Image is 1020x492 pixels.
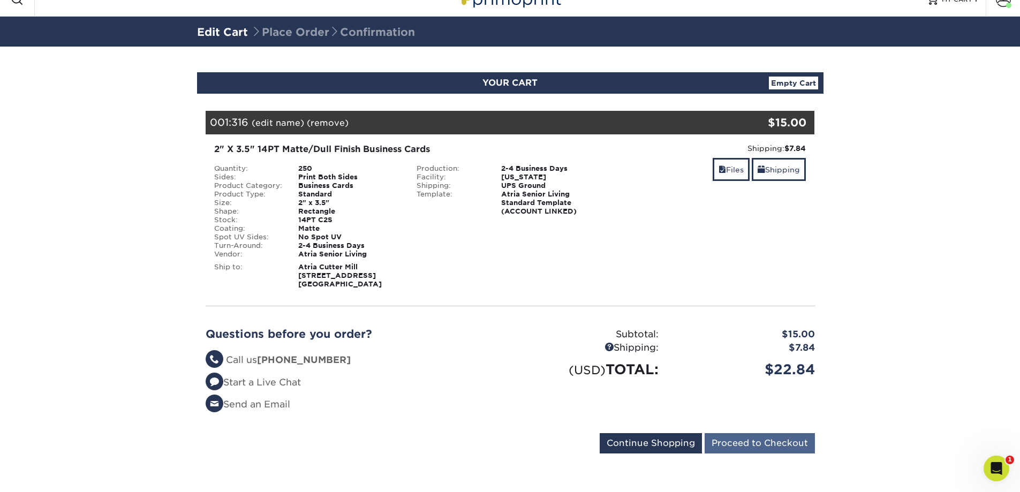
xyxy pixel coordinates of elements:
[231,116,248,128] span: 316
[206,241,291,250] div: Turn-Around:
[206,199,291,207] div: Size:
[206,164,291,173] div: Quantity:
[206,233,291,241] div: Spot UV Sides:
[713,115,807,131] div: $15.00
[482,78,538,88] span: YOUR CART
[307,118,349,128] a: (remove)
[290,241,409,250] div: 2-4 Business Days
[752,158,806,181] a: Shipping
[409,173,493,181] div: Facility:
[251,26,415,39] span: Place Order Confirmation
[290,216,409,224] div: 14PT C2S
[493,173,611,181] div: [US_STATE]
[769,77,818,89] a: Empty Cart
[493,190,611,216] div: Atria Senior Living Standard Template (ACCOUNT LINKED)
[252,118,304,128] a: (edit name)
[290,250,409,259] div: Atria Senior Living
[667,341,823,355] div: $7.84
[510,359,667,380] div: TOTAL:
[409,190,493,216] div: Template:
[409,164,493,173] div: Production:
[257,354,351,365] strong: [PHONE_NUMBER]
[290,164,409,173] div: 250
[290,190,409,199] div: Standard
[667,359,823,380] div: $22.84
[719,165,726,174] span: files
[510,328,667,342] div: Subtotal:
[206,216,291,224] div: Stock:
[984,456,1009,481] iframe: Intercom live chat
[206,328,502,340] h2: Questions before you order?
[206,263,291,289] div: Ship to:
[600,433,702,453] input: Continue Shopping
[290,224,409,233] div: Matte
[206,181,291,190] div: Product Category:
[290,233,409,241] div: No Spot UV
[290,173,409,181] div: Print Both Sides
[3,459,91,488] iframe: Google Customer Reviews
[206,190,291,199] div: Product Type:
[713,158,750,181] a: Files
[197,26,248,39] a: Edit Cart
[569,363,606,377] small: (USD)
[493,164,611,173] div: 2-4 Business Days
[510,341,667,355] div: Shipping:
[784,144,806,153] strong: $7.84
[298,263,382,288] strong: Atria Cutter Mill [STREET_ADDRESS] [GEOGRAPHIC_DATA]
[619,143,806,154] div: Shipping:
[214,143,603,156] div: 2" X 3.5" 14PT Matte/Dull Finish Business Cards
[667,328,823,342] div: $15.00
[206,224,291,233] div: Coating:
[206,111,713,134] div: 001:
[206,377,301,388] a: Start a Live Chat
[206,207,291,216] div: Shape:
[758,165,765,174] span: shipping
[206,353,502,367] li: Call us
[705,433,815,453] input: Proceed to Checkout
[206,250,291,259] div: Vendor:
[409,181,493,190] div: Shipping:
[206,173,291,181] div: Sides:
[290,207,409,216] div: Rectangle
[290,181,409,190] div: Business Cards
[1006,456,1014,464] span: 1
[206,399,290,410] a: Send an Email
[493,181,611,190] div: UPS Ground
[290,199,409,207] div: 2" x 3.5"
